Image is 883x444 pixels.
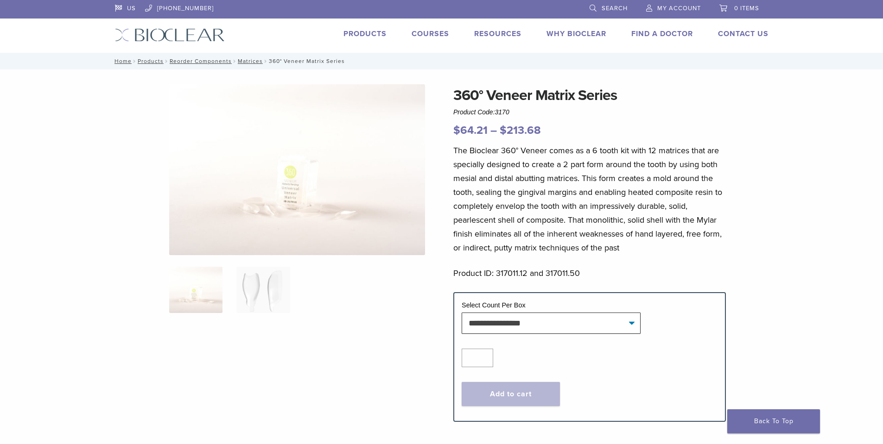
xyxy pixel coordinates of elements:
nav: 360° Veneer Matrix Series [108,53,775,69]
a: Products [138,58,164,64]
h1: 360° Veneer Matrix Series [453,84,726,106]
span: Search [602,5,628,12]
span: 0 items [734,5,759,12]
span: / [132,59,138,63]
span: – [490,124,497,137]
a: Find A Doctor [631,29,693,38]
bdi: 213.68 [500,124,541,137]
a: Why Bioclear [546,29,606,38]
span: $ [453,124,460,137]
bdi: 64.21 [453,124,488,137]
p: Product ID: 317011.12 and 317011.50 [453,266,726,280]
img: Bioclear [115,28,225,42]
button: Add to cart [462,382,560,406]
img: 360° Veneer Matrix Series - Image 2 [236,267,290,313]
img: Veneer-360-Matrices-1-324x324.jpg [169,267,222,313]
span: Product Code: [453,108,509,116]
a: Reorder Components [170,58,232,64]
span: $ [500,124,507,137]
img: Veneer 360 Matrices-1 [169,84,425,255]
p: The Bioclear 360° Veneer comes as a 6 tooth kit with 12 matrices that are specially designed to c... [453,144,726,255]
span: 3170 [495,108,509,116]
span: / [164,59,170,63]
label: Select Count Per Box [462,301,526,309]
a: Products [343,29,387,38]
a: Back To Top [727,409,820,433]
a: Contact Us [718,29,769,38]
span: / [232,59,238,63]
span: / [263,59,269,63]
a: Matrices [238,58,263,64]
a: Courses [412,29,449,38]
a: Resources [474,29,521,38]
a: Home [112,58,132,64]
span: My Account [657,5,701,12]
